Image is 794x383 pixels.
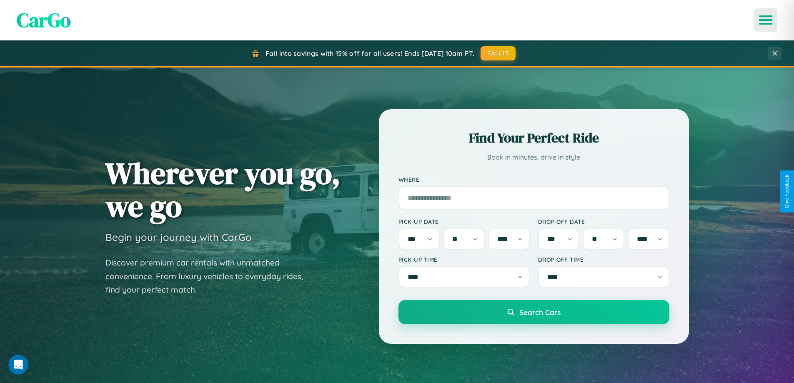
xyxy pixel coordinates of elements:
[17,6,71,34] span: CarGo
[105,157,341,223] h1: Wherever you go, we go
[538,218,669,225] label: Drop-off Date
[398,300,669,324] button: Search Cars
[105,231,252,243] h3: Begin your journey with CarGo
[519,308,561,317] span: Search Cars
[398,151,669,163] p: Book in minutes, drive in style
[398,176,669,183] label: Where
[266,49,474,58] span: Fall into savings with 15% off for all users! Ends [DATE] 10am PT.
[398,256,530,263] label: Pick-up Time
[398,218,530,225] label: Pick-up Date
[481,46,516,60] button: FALL15
[784,175,790,208] div: Give Feedback
[105,256,314,297] p: Discover premium car rentals with unmatched convenience. From luxury vehicles to everyday rides, ...
[754,8,777,32] button: Open menu
[8,355,28,375] iframe: Intercom live chat
[538,256,669,263] label: Drop-off Time
[398,129,669,147] h2: Find Your Perfect Ride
